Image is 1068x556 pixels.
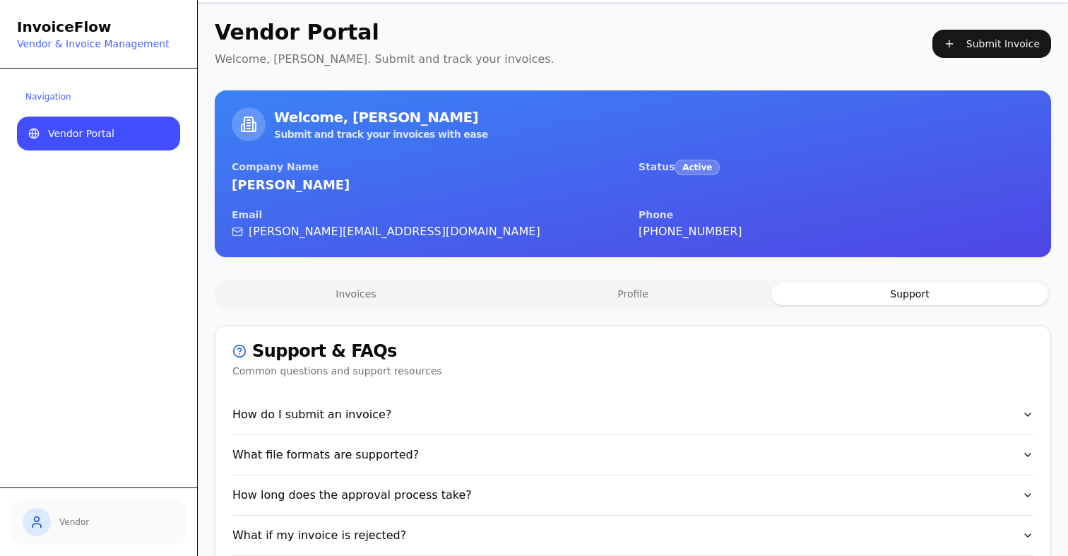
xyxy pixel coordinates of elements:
[17,85,180,108] div: Navigation
[215,51,554,68] p: Welcome, [PERSON_NAME]. Submit and track your invoices.
[494,283,771,305] button: Profile
[274,107,488,127] h2: Welcome, [PERSON_NAME]
[639,209,673,220] label: Phone
[232,175,627,195] p: [PERSON_NAME]
[639,223,1034,240] p: [PHONE_NUMBER]
[232,209,262,220] label: Email
[232,435,1033,475] button: What file formats are supported?
[232,475,1033,515] button: How long does the approval process take?
[232,161,319,172] label: Company Name
[771,283,1048,305] button: Support
[215,20,554,45] h1: Vendor Portal
[232,343,1033,360] div: Support & FAQs
[932,30,1051,58] button: Submit Invoice
[48,126,114,141] span: Vendor Portal
[17,17,170,37] h1: InvoiceFlow
[17,38,170,49] span: Vendor & Invoice Management
[17,117,180,150] a: Vendor Portal
[218,283,494,305] button: Invoices
[274,127,488,141] div: Submit and track your invoices with ease
[675,160,720,175] div: Active
[232,516,1033,555] button: What if my invoice is rejected?
[639,161,675,172] label: Status
[232,395,1033,434] button: How do I submit an invoice?
[232,223,627,240] p: [PERSON_NAME][EMAIL_ADDRESS][DOMAIN_NAME]
[232,364,1033,378] div: Common questions and support resources
[59,516,174,528] p: Vendor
